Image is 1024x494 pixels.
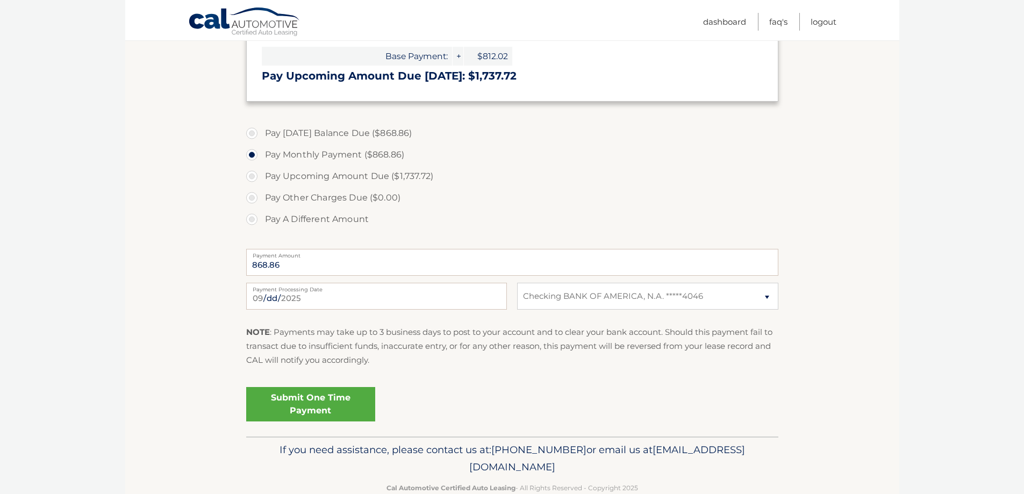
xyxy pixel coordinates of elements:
[469,443,745,473] span: [EMAIL_ADDRESS][DOMAIN_NAME]
[262,47,452,66] span: Base Payment:
[246,283,507,310] input: Payment Date
[246,327,270,337] strong: NOTE
[491,443,586,456] span: [PHONE_NUMBER]
[246,249,778,257] label: Payment Amount
[188,7,301,38] a: Cal Automotive
[464,47,512,66] span: $812.02
[253,441,771,476] p: If you need assistance, please contact us at: or email us at
[246,283,507,291] label: Payment Processing Date
[246,325,778,368] p: : Payments may take up to 3 business days to post to your account and to clear your bank account....
[703,13,746,31] a: Dashboard
[769,13,787,31] a: FAQ's
[253,482,771,493] p: - All Rights Reserved - Copyright 2025
[246,209,778,230] label: Pay A Different Amount
[386,484,515,492] strong: Cal Automotive Certified Auto Leasing
[811,13,836,31] a: Logout
[246,249,778,276] input: Payment Amount
[246,187,778,209] label: Pay Other Charges Due ($0.00)
[246,166,778,187] label: Pay Upcoming Amount Due ($1,737.72)
[246,123,778,144] label: Pay [DATE] Balance Due ($868.86)
[262,69,763,83] h3: Pay Upcoming Amount Due [DATE]: $1,737.72
[246,387,375,421] a: Submit One Time Payment
[453,47,463,66] span: +
[246,144,778,166] label: Pay Monthly Payment ($868.86)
